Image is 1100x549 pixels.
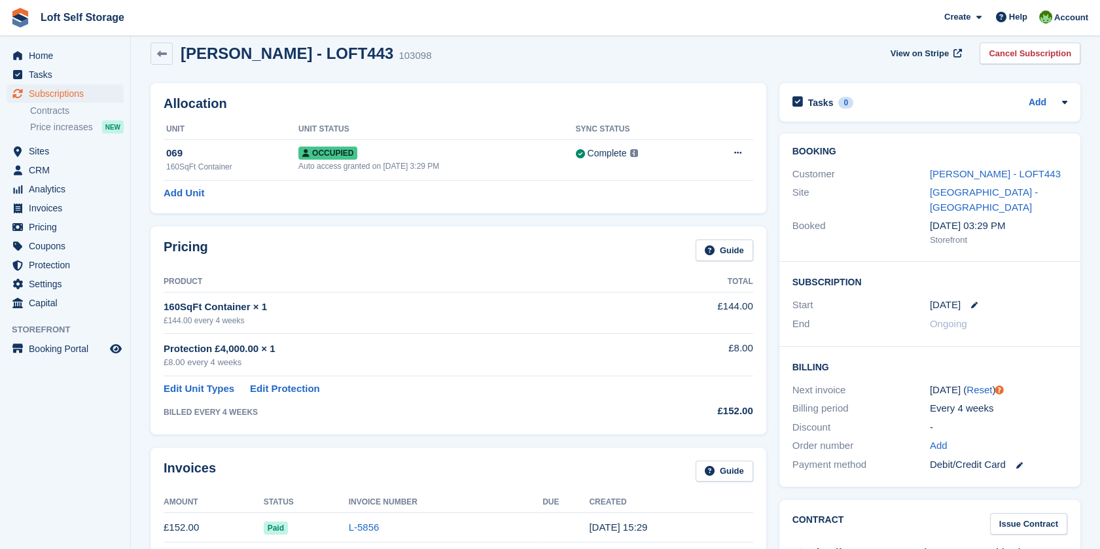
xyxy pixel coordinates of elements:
[164,315,644,327] div: £144.00 every 4 weeks
[349,492,542,513] th: Invoice Number
[838,97,853,109] div: 0
[576,119,700,140] th: Sync Status
[930,438,948,453] a: Add
[298,160,575,172] div: Auto access granted on [DATE] 3:29 PM
[29,65,107,84] span: Tasks
[7,218,124,236] a: menu
[792,438,930,453] div: Order number
[644,272,753,292] th: Total
[29,199,107,217] span: Invoices
[1039,10,1052,24] img: James Johnson
[980,43,1080,64] a: Cancel Subscription
[792,147,1067,157] h2: Booking
[349,522,380,533] a: L-5856
[7,180,124,198] a: menu
[29,340,107,358] span: Booking Portal
[164,461,216,482] h2: Invoices
[930,401,1067,416] div: Every 4 weeks
[250,381,320,397] a: Edit Protection
[164,356,644,369] div: £8.00 every 4 weeks
[644,292,753,333] td: £144.00
[29,275,107,293] span: Settings
[29,218,107,236] span: Pricing
[264,492,349,513] th: Status
[7,237,124,255] a: menu
[164,513,264,542] td: £152.00
[298,119,575,140] th: Unit Status
[696,239,753,261] a: Guide
[808,97,834,109] h2: Tasks
[930,186,1038,213] a: [GEOGRAPHIC_DATA] - [GEOGRAPHIC_DATA]
[30,105,124,117] a: Contracts
[792,513,844,535] h2: Contract
[29,256,107,274] span: Protection
[399,48,431,63] div: 103098
[29,237,107,255] span: Coupons
[164,381,234,397] a: Edit Unit Types
[792,167,930,182] div: Customer
[1009,10,1027,24] span: Help
[29,180,107,198] span: Analytics
[891,47,949,60] span: View on Stripe
[930,420,1067,435] div: -
[1054,11,1088,24] span: Account
[166,161,298,173] div: 160SqFt Container
[166,146,298,161] div: 069
[10,8,30,27] img: stora-icon-8386f47178a22dfd0bd8f6a31ec36ba5ce8667c1dd55bd0f319d3a0aa187defe.svg
[29,161,107,179] span: CRM
[30,120,124,134] a: Price increases NEW
[264,522,288,535] span: Paid
[930,318,967,329] span: Ongoing
[885,43,965,64] a: View on Stripe
[164,406,644,418] div: BILLED EVERY 4 WEEKS
[792,401,930,416] div: Billing period
[298,147,357,160] span: Occupied
[7,256,124,274] a: menu
[589,522,647,533] time: 2025-08-22 14:29:37 UTC
[644,404,753,419] div: £152.00
[164,492,264,513] th: Amount
[588,147,627,160] div: Complete
[792,317,930,332] div: End
[7,46,124,65] a: menu
[164,272,644,292] th: Product
[12,323,130,336] span: Storefront
[1029,96,1046,111] a: Add
[29,294,107,312] span: Capital
[108,341,124,357] a: Preview store
[164,96,753,111] h2: Allocation
[792,360,1067,373] h2: Billing
[7,65,124,84] a: menu
[7,161,124,179] a: menu
[696,461,753,482] a: Guide
[30,121,93,133] span: Price increases
[967,384,992,395] a: Reset
[589,492,753,513] th: Created
[7,294,124,312] a: menu
[792,457,930,472] div: Payment method
[7,84,124,103] a: menu
[164,300,644,315] div: 160SqFt Container × 1
[29,142,107,160] span: Sites
[930,219,1067,234] div: [DATE] 03:29 PM
[164,342,644,357] div: Protection £4,000.00 × 1
[993,384,1005,396] div: Tooltip anchor
[29,46,107,65] span: Home
[930,383,1067,398] div: [DATE] ( )
[930,457,1067,472] div: Debit/Credit Card
[164,239,208,261] h2: Pricing
[542,492,589,513] th: Due
[164,119,298,140] th: Unit
[792,383,930,398] div: Next invoice
[29,84,107,103] span: Subscriptions
[102,120,124,133] div: NEW
[164,186,204,201] a: Add Unit
[644,334,753,376] td: £8.00
[792,185,930,215] div: Site
[7,142,124,160] a: menu
[792,420,930,435] div: Discount
[630,149,638,157] img: icon-info-grey-7440780725fd019a000dd9b08b2336e03edf1995a4989e88bcd33f0948082b44.svg
[930,168,1061,179] a: [PERSON_NAME] - LOFT443
[7,275,124,293] a: menu
[7,340,124,358] a: menu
